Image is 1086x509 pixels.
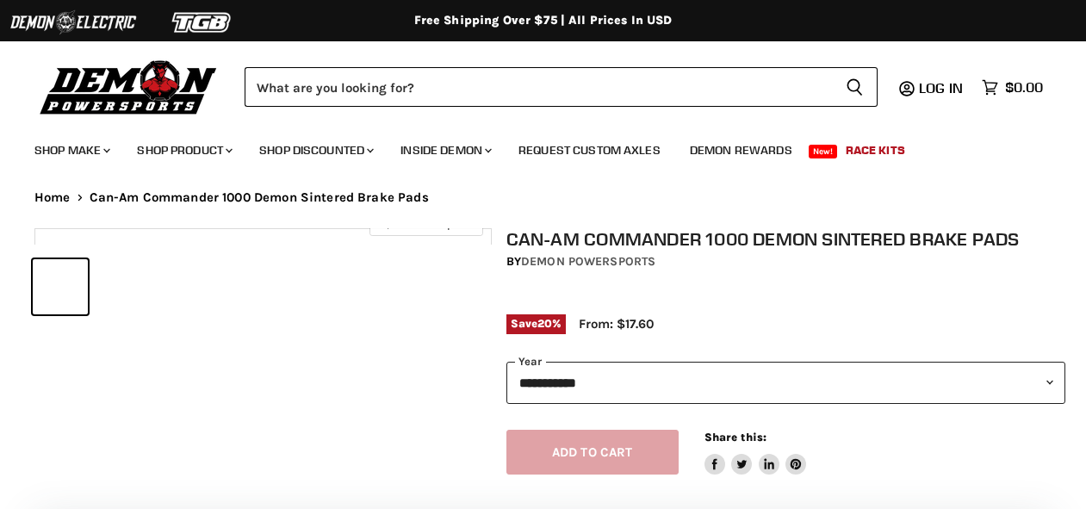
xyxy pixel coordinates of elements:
select: year [506,362,1066,404]
button: Search [832,67,878,107]
a: Race Kits [833,133,918,168]
a: Shop Product [124,133,243,168]
span: Share this: [704,431,766,444]
button: Can-Am Commander 1000 Demon Sintered Brake Pads thumbnail [93,259,148,314]
ul: Main menu [22,126,1039,168]
a: Home [34,190,71,205]
img: TGB Logo 2 [138,6,267,39]
input: Search [245,67,832,107]
a: Demon Rewards [677,133,805,168]
div: by [506,252,1066,271]
span: Log in [919,79,963,96]
a: $0.00 [973,75,1052,100]
form: Product [245,67,878,107]
span: New! [809,145,838,158]
button: Can-Am Commander 1000 Demon Sintered Brake Pads thumbnail [214,259,269,314]
span: Save % [506,314,566,333]
span: $0.00 [1005,79,1043,96]
button: Can-Am Commander 1000 Demon Sintered Brake Pads thumbnail [275,259,330,314]
a: Shop Discounted [246,133,384,168]
span: Click to expand [378,217,474,230]
a: Demon Powersports [521,254,655,269]
a: Request Custom Axles [506,133,673,168]
a: Inside Demon [388,133,502,168]
a: Log in [911,80,973,96]
span: From: $17.60 [579,316,654,332]
a: Shop Make [22,133,121,168]
img: Demon Powersports [34,56,223,117]
span: 20 [537,317,552,330]
button: Can-Am Commander 1000 Demon Sintered Brake Pads thumbnail [153,259,208,314]
button: Can-Am Commander 1000 Demon Sintered Brake Pads thumbnail [33,259,88,314]
span: Can-Am Commander 1000 Demon Sintered Brake Pads [90,190,429,205]
img: Demon Electric Logo 2 [9,6,138,39]
aside: Share this: [704,430,807,475]
h1: Can-Am Commander 1000 Demon Sintered Brake Pads [506,228,1066,250]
